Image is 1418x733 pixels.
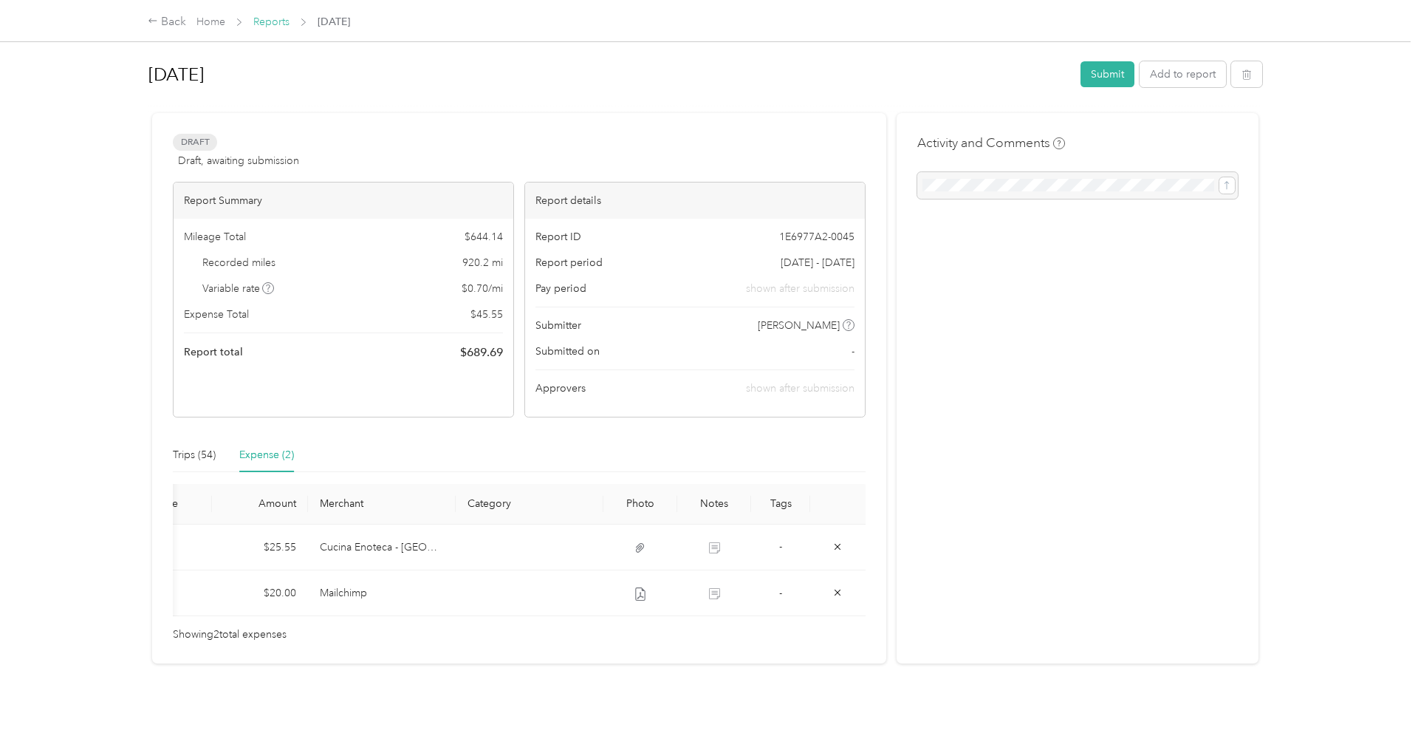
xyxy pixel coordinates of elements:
[148,13,186,31] div: Back
[184,344,243,360] span: Report total
[456,484,603,525] th: Category
[462,281,503,296] span: $ 0.70 / mi
[525,183,865,219] div: Report details
[212,570,308,616] td: $20.00
[1335,650,1418,733] iframe: Everlance-gr Chat Button Frame
[470,307,503,322] span: $ 45.55
[779,229,854,245] span: 1E6977A2-0045
[318,14,350,30] span: [DATE]
[465,229,503,245] span: $ 644.14
[460,344,503,361] span: $ 689.69
[1080,61,1134,87] button: Submit
[239,447,294,463] div: Expense (2)
[253,16,290,28] a: Reports
[174,183,513,219] div: Report Summary
[308,484,456,525] th: Merchant
[178,153,299,168] span: Draft, awaiting submission
[779,587,782,599] span: -
[751,484,810,525] th: Tags
[535,281,586,296] span: Pay period
[852,344,854,359] span: -
[212,484,308,525] th: Amount
[184,307,249,322] span: Expense Total
[535,344,600,359] span: Submitted on
[308,525,456,570] td: Cucina Enoteca - Newport Beach
[746,382,854,395] span: shown after submission
[763,497,798,510] div: Tags
[173,627,287,643] span: Showing 2 total expenses
[535,255,603,270] span: Report period
[535,229,581,245] span: Report ID
[535,381,586,396] span: Approvers
[603,484,677,525] th: Photo
[781,255,854,270] span: [DATE] - [DATE]
[202,255,275,270] span: Recorded miles
[196,16,225,28] a: Home
[751,525,810,570] td: -
[173,447,216,463] div: Trips (54)
[746,281,854,296] span: shown after submission
[751,570,810,616] td: -
[148,57,1070,92] h1: Aug 2025
[1140,61,1226,87] button: Add to report
[917,134,1065,152] h4: Activity and Comments
[173,134,217,151] span: Draft
[212,525,308,570] td: $25.55
[535,318,581,333] span: Submitter
[184,229,246,245] span: Mileage Total
[202,281,275,296] span: Variable rate
[758,318,840,333] span: [PERSON_NAME]
[677,484,751,525] th: Notes
[462,255,503,270] span: 920.2 mi
[308,570,456,616] td: Mailchimp
[779,540,782,553] span: -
